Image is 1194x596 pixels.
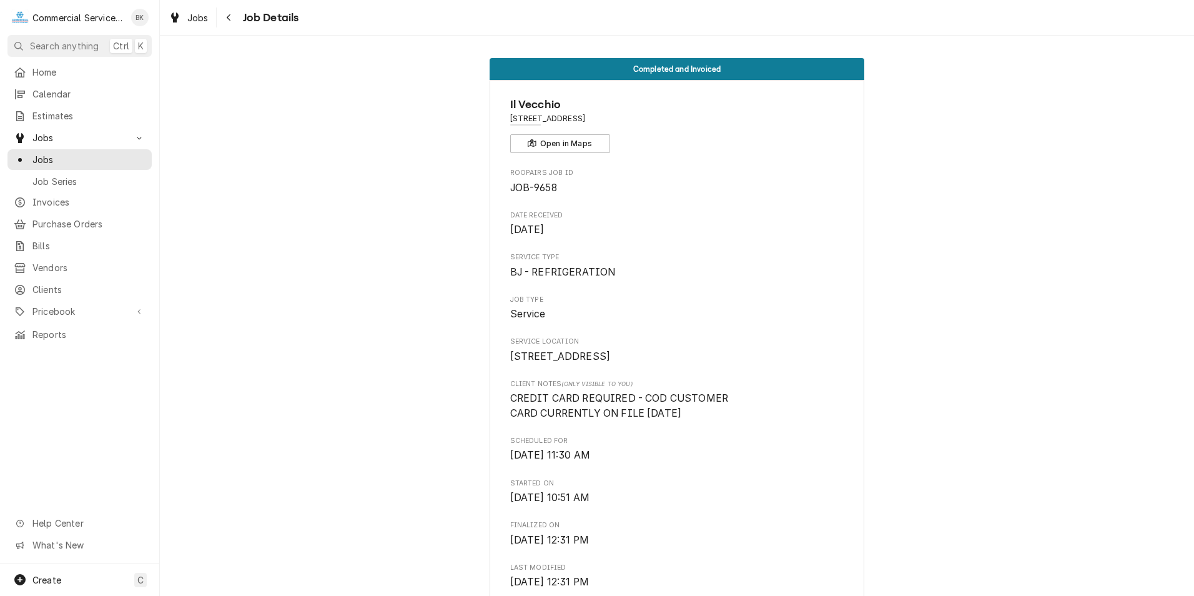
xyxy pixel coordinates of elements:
span: (Only Visible to You) [561,380,632,387]
a: Bills [7,236,152,256]
a: Jobs [164,7,214,28]
span: Jobs [32,131,127,144]
span: Job Type [510,307,844,322]
span: Service [510,308,546,320]
div: Brian Key's Avatar [131,9,149,26]
div: Scheduled For [510,436,844,463]
span: Calendar [32,87,146,101]
a: Job Series [7,171,152,192]
span: Service Location [510,349,844,364]
a: Estimates [7,106,152,126]
div: Last Modified [510,563,844,590]
span: Finalized On [510,520,844,530]
span: Service Location [510,337,844,347]
span: JOB-9658 [510,182,557,194]
div: Service Type [510,252,844,279]
span: Started On [510,479,844,489]
a: Jobs [7,149,152,170]
a: Calendar [7,84,152,104]
span: Purchase Orders [32,217,146,231]
span: C [137,574,144,587]
a: Go to Pricebook [7,301,152,322]
div: Date Received [510,211,844,237]
div: Status [490,58,864,80]
span: CREDIT CARD REQUIRED - COD CUSTOMER CARD CURRENTLY ON FILE [DATE] [510,392,729,419]
div: Service Location [510,337,844,364]
span: Create [32,575,61,585]
span: Roopairs Job ID [510,181,844,196]
span: Finalized On [510,533,844,548]
a: Go to What's New [7,535,152,555]
span: Address [510,113,844,124]
a: Vendors [7,257,152,278]
span: Service Type [510,265,844,280]
span: Job Details [239,9,299,26]
a: Invoices [7,192,152,212]
span: Job Series [32,175,146,188]
button: Search anythingCtrlK [7,35,152,57]
span: Vendors [32,261,146,274]
span: Bills [32,239,146,252]
button: Open in Maps [510,134,610,153]
button: Navigate back [219,7,239,27]
span: Reports [32,328,146,341]
span: [DATE] 11:30 AM [510,449,590,461]
span: Jobs [32,153,146,166]
span: Pricebook [32,305,127,318]
a: Go to Help Center [7,513,152,534]
a: Go to Jobs [7,127,152,148]
span: Date Received [510,211,844,221]
a: Purchase Orders [7,214,152,234]
span: Started On [510,490,844,505]
span: Home [32,66,146,79]
div: Started On [510,479,844,505]
span: [object Object] [510,391,844,420]
div: Commercial Service Co.'s Avatar [11,9,29,26]
div: C [11,9,29,26]
span: Search anything [30,39,99,52]
div: Roopairs Job ID [510,168,844,195]
a: Reports [7,324,152,345]
div: Commercial Service Co. [32,11,124,24]
div: BK [131,9,149,26]
a: Clients [7,279,152,300]
span: What's New [32,539,144,552]
span: Name [510,96,844,113]
span: [DATE] 12:31 PM [510,534,589,546]
span: [STREET_ADDRESS] [510,350,611,362]
a: Home [7,62,152,82]
span: Job Type [510,295,844,305]
div: Client Information [510,96,844,153]
span: BJ - REFRIGERATION [510,266,616,278]
span: Invoices [32,196,146,209]
span: Roopairs Job ID [510,168,844,178]
span: Date Received [510,222,844,237]
div: Finalized On [510,520,844,547]
span: Last Modified [510,563,844,573]
span: [DATE] 12:31 PM [510,576,589,588]
span: Last Modified [510,575,844,590]
span: Client Notes [510,379,844,389]
span: [DATE] [510,224,545,236]
span: K [138,39,144,52]
span: Completed and Invoiced [633,65,721,73]
span: Help Center [32,517,144,530]
span: Ctrl [113,39,129,52]
span: Clients [32,283,146,296]
div: Job Type [510,295,844,322]
span: Scheduled For [510,436,844,446]
span: Jobs [187,11,209,24]
span: [DATE] 10:51 AM [510,492,590,504]
div: [object Object] [510,379,844,421]
span: Service Type [510,252,844,262]
span: Scheduled For [510,448,844,463]
span: Estimates [32,109,146,122]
